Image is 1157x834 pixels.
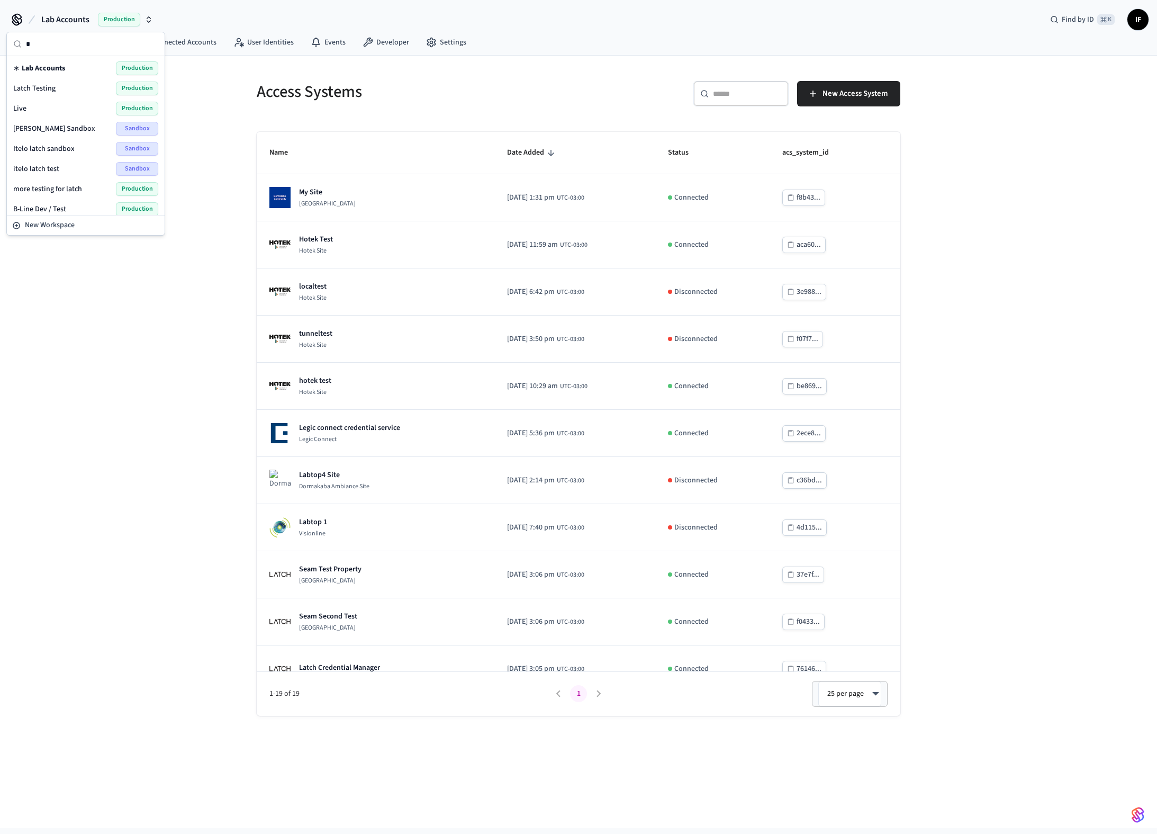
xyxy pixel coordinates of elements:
[299,564,361,575] p: Seam Test Property
[257,81,572,103] h5: Access Systems
[674,616,709,627] p: Connected
[269,658,291,679] img: Latch Building Logo
[507,239,587,250] div: America/Belem
[129,33,225,52] a: Connected Accounts
[507,569,584,580] div: America/Belem
[507,475,584,486] div: America/Belem
[1127,9,1149,30] button: IF
[507,286,584,298] div: America/Belem
[8,217,164,234] button: New Workspace
[507,522,555,533] span: [DATE] 7:40 pm
[507,475,555,486] span: [DATE] 2:14 pm
[507,145,558,161] span: Date Added
[548,685,609,702] nav: pagination navigation
[269,145,302,161] span: Name
[299,281,327,292] p: localtest
[13,144,75,154] span: Itelo latch sandbox
[822,87,888,101] span: New Access System
[269,375,291,397] img: Hotek Site Logo
[507,663,555,675] span: [DATE] 3:05 pm
[299,234,333,245] p: Hotek Test
[818,681,881,706] div: 25 per page
[782,190,825,206] button: f8b43...
[560,382,587,391] span: UTC-03:00
[782,661,826,677] button: 76146...
[299,577,361,585] p: [GEOGRAPHIC_DATA]
[299,517,327,527] p: Labtop 1
[570,685,587,702] button: page 1
[507,381,558,392] span: [DATE] 10:29 am
[782,567,824,583] button: 37e7f...
[797,285,821,299] div: 3e988...
[782,472,827,489] button: c36bd...
[299,662,380,673] p: Latch Credential Manager
[269,234,291,255] img: Hotek Site Logo
[299,482,369,491] p: Dormakaba Ambiance Site
[797,427,821,440] div: 2ece8...
[299,294,327,302] p: Hotek Site
[13,184,82,194] span: more testing for latch
[557,523,584,533] span: UTC-03:00
[299,200,356,208] p: [GEOGRAPHIC_DATA]
[797,474,822,487] div: c36bd...
[1128,10,1147,29] span: IF
[269,688,548,700] span: 1-19 of 19
[674,381,709,392] p: Connected
[302,33,354,52] a: Events
[797,81,900,106] button: New Access System
[13,103,26,114] span: Live
[782,519,827,536] button: 4d115...
[225,33,302,52] a: User Identities
[299,388,331,397] p: Hotek Site
[560,240,587,250] span: UTC-03:00
[299,470,369,480] p: Labtop4 Site
[797,615,820,629] div: f0433...
[1042,10,1123,29] div: Find by ID⌘ K
[507,239,558,250] span: [DATE] 11:59 am
[269,470,291,491] img: Dormakaba Ambiance Site Logo
[354,33,418,52] a: Developer
[269,328,291,349] img: Hotek Site Logo
[116,162,158,176] span: Sandbox
[1062,14,1094,25] span: Find by ID
[1097,14,1115,25] span: ⌘ K
[674,569,709,580] p: Connected
[269,517,291,538] img: Visionline Logo
[41,13,89,26] span: Lab Accounts
[674,239,709,250] p: Connected
[299,530,327,538] p: Visionline
[782,145,843,161] span: acs_system_id
[507,428,584,439] div: America/Belem
[797,333,818,346] div: f07f7...
[116,82,158,95] span: Production
[22,63,65,74] span: Lab Accounts
[782,614,825,630] button: f0433...
[557,193,584,203] span: UTC-03:00
[797,662,821,676] div: 76146...
[674,475,718,486] p: Disconnected
[674,522,718,533] p: Disconnected
[299,611,357,622] p: Seam Second Test
[557,335,584,344] span: UTC-03:00
[299,187,356,198] p: My Site
[269,611,291,632] img: Latch Building Logo
[557,476,584,486] span: UTC-03:00
[507,522,584,533] div: America/Belem
[674,334,718,345] p: Disconnected
[797,238,821,252] div: aca60...
[299,435,400,444] p: Legic Connect
[674,286,718,298] p: Disconnected
[557,570,584,580] span: UTC-03:00
[557,617,584,627] span: UTC-03:00
[13,123,95,134] span: [PERSON_NAME] Sandbox
[116,122,158,136] span: Sandbox
[269,564,291,585] img: Latch Building Logo
[98,13,140,26] span: Production
[507,192,584,203] div: America/Belem
[557,665,584,674] span: UTC-03:00
[299,247,333,255] p: Hotek Site
[116,182,158,196] span: Production
[299,341,332,349] p: Hotek Site
[507,569,555,580] span: [DATE] 3:06 pm
[116,102,158,115] span: Production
